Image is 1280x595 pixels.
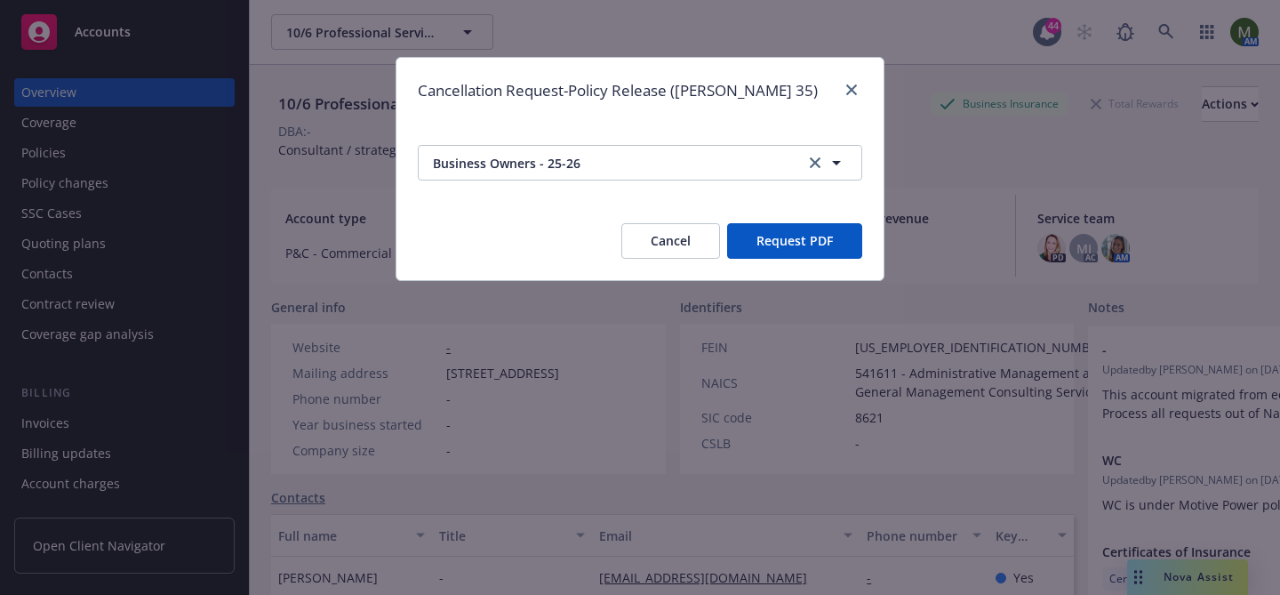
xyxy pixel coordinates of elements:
button: Cancel [621,223,720,259]
a: close [841,79,862,101]
a: clear selection [804,152,826,173]
button: Request PDF [727,223,862,259]
span: Business Owners - 25-26 [433,154,787,173]
h1: Cancellation Request-Policy Release ([PERSON_NAME] 35) [418,79,818,102]
button: Business Owners - 25-26clear selection [418,145,862,181]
